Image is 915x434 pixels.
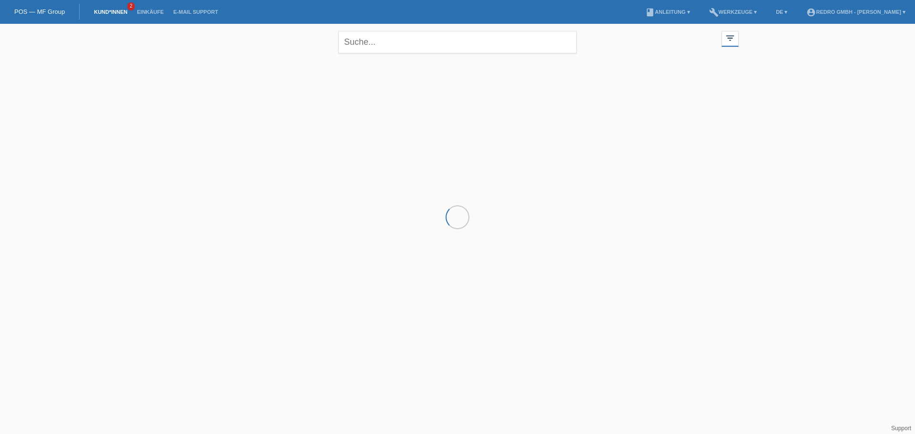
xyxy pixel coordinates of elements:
i: book [645,8,655,17]
i: filter_list [725,33,735,43]
a: E-Mail Support [169,9,223,15]
i: account_circle [806,8,816,17]
a: POS — MF Group [14,8,65,15]
a: DE ▾ [771,9,792,15]
i: build [709,8,719,17]
span: 2 [127,2,135,10]
a: Einkäufe [132,9,168,15]
a: buildWerkzeuge ▾ [704,9,762,15]
a: bookAnleitung ▾ [640,9,694,15]
a: Kund*innen [89,9,132,15]
a: account_circleRedro GmbH - [PERSON_NAME] ▾ [802,9,910,15]
input: Suche... [338,31,577,53]
a: Support [891,425,911,432]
